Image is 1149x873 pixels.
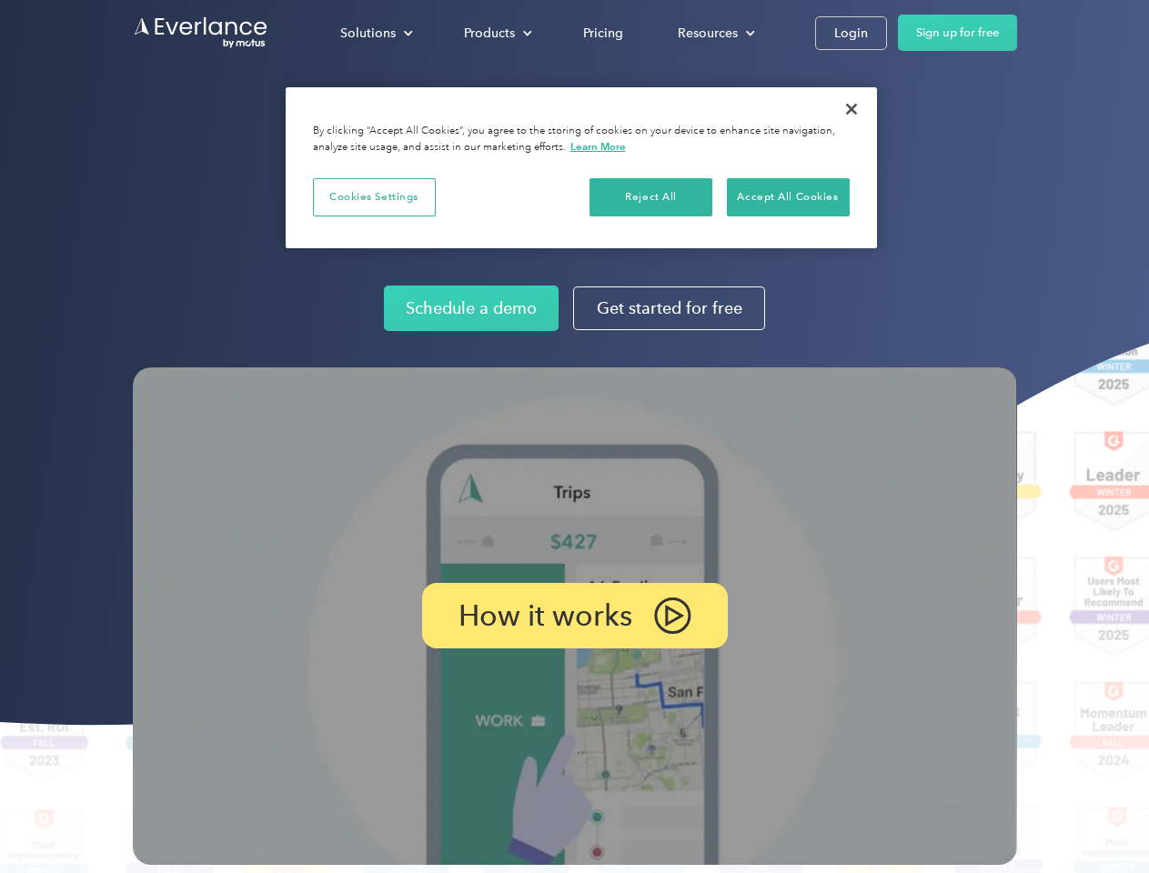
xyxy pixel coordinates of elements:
a: Sign up for free [898,15,1017,51]
input: Submit [134,108,226,146]
div: Products [446,17,547,49]
div: Solutions [322,17,428,49]
a: Go to homepage [133,15,269,50]
div: Resources [678,22,738,45]
p: How it works [459,605,632,627]
a: Schedule a demo [384,286,559,331]
div: Privacy [286,87,877,248]
a: Get started for free [573,286,765,330]
button: Close [832,89,872,129]
a: More information about your privacy, opens in a new tab [570,140,626,153]
div: By clicking “Accept All Cookies”, you agree to the storing of cookies on your device to enhance s... [313,124,850,156]
a: Pricing [565,17,641,49]
button: Cookies Settings [313,178,436,216]
button: Accept All Cookies [727,178,850,216]
a: Login [815,16,887,50]
button: Reject All [590,178,712,216]
div: Pricing [583,22,623,45]
div: Resources [660,17,770,49]
div: Solutions [340,22,396,45]
div: Products [464,22,515,45]
div: Cookie banner [286,87,877,248]
div: Login [834,22,868,45]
